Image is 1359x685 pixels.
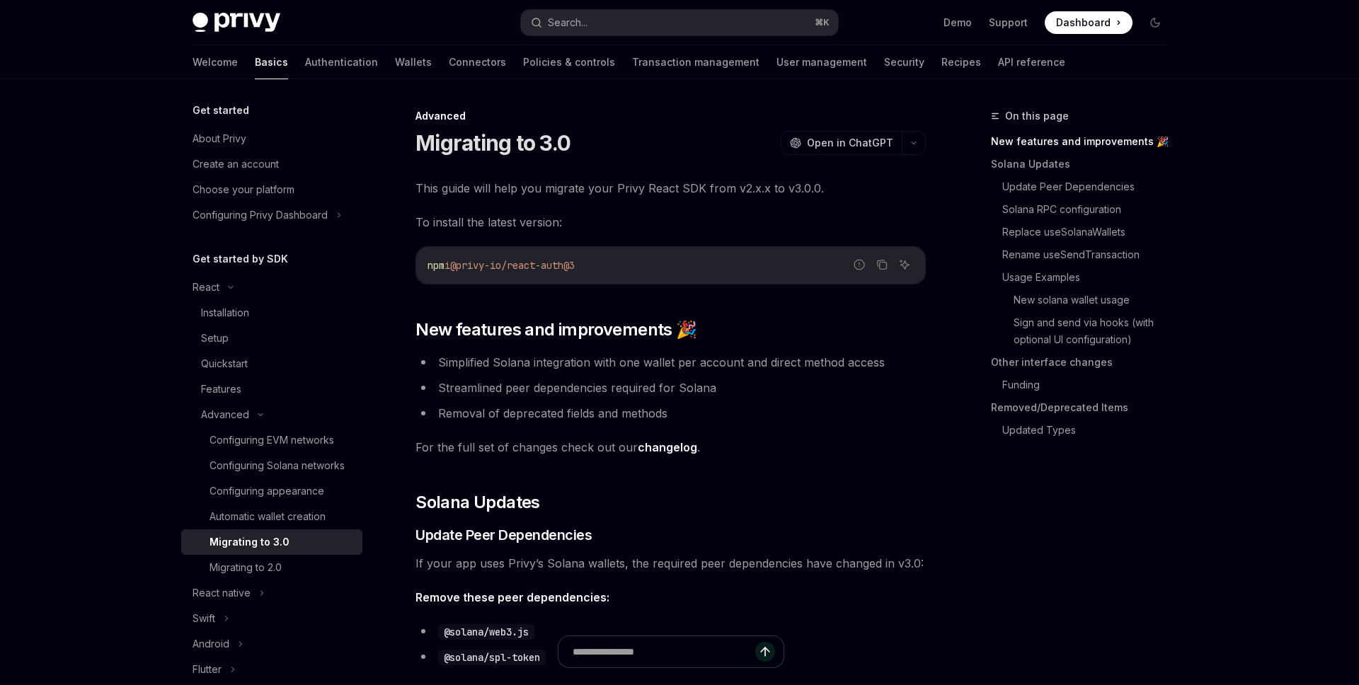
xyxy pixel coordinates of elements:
button: Toggle dark mode [1144,11,1166,34]
div: Automatic wallet creation [210,508,326,525]
a: Sign and send via hooks (with optional UI configuration) [1014,311,1178,351]
div: Flutter [193,661,222,678]
a: API reference [998,45,1065,79]
div: Features [201,381,241,398]
strong: Remove these peer dependencies: [415,590,609,604]
code: @solana/web3.js [438,624,534,640]
a: Replace useSolanaWallets [1002,221,1178,243]
a: Basics [255,45,288,79]
button: Ask AI [895,255,914,274]
div: Setup [201,330,229,347]
a: changelog [638,440,697,455]
li: Streamlined peer dependencies required for Solana [415,378,926,398]
a: Update Peer Dependencies [1002,175,1178,198]
a: Connectors [449,45,506,79]
div: React [193,279,219,296]
a: New solana wallet usage [1014,289,1178,311]
a: Removed/Deprecated Items [991,396,1178,419]
a: Solana RPC configuration [1002,198,1178,221]
div: Advanced [201,406,249,423]
a: Recipes [941,45,981,79]
a: Updated Types [1002,419,1178,442]
a: Create an account [181,151,362,177]
span: Update Peer Dependencies [415,525,592,545]
span: npm [428,259,445,272]
a: Features [181,376,362,402]
a: Configuring Solana networks [181,453,362,478]
a: Dashboard [1045,11,1132,34]
div: Configuring Privy Dashboard [193,207,328,224]
span: On this page [1005,108,1069,125]
span: Dashboard [1056,16,1111,30]
span: ⌘ K [815,17,830,28]
img: dark logo [193,13,280,33]
span: i [445,259,450,272]
span: @privy-io/react-auth@3 [450,259,575,272]
h5: Get started by SDK [193,251,288,267]
span: This guide will help you migrate your Privy React SDK from v2.x.x to v3.0.0. [415,178,926,198]
button: Report incorrect code [850,255,868,274]
div: Advanced [415,109,926,123]
a: Wallets [395,45,432,79]
div: React native [193,585,251,601]
li: Removal of deprecated fields and methods [415,403,926,423]
div: Installation [201,304,249,321]
a: Configuring appearance [181,478,362,504]
li: Simplified Solana integration with one wallet per account and direct method access [415,352,926,372]
span: To install the latest version: [415,212,926,232]
button: Copy the contents from the code block [873,255,891,274]
div: Create an account [193,156,279,173]
span: Solana Updates [415,491,540,514]
a: Solana Updates [991,153,1178,175]
a: Configuring EVM networks [181,427,362,453]
a: Migrating to 3.0 [181,529,362,555]
a: Choose your platform [181,177,362,202]
div: Configuring Solana networks [210,457,345,474]
a: Rename useSendTransaction [1002,243,1178,266]
div: Swift [193,610,215,627]
a: Funding [1002,374,1178,396]
a: Usage Examples [1002,266,1178,289]
div: Configuring EVM networks [210,432,334,449]
button: Send message [755,642,775,662]
div: Migrating to 3.0 [210,534,289,551]
a: Other interface changes [991,351,1178,374]
a: Policies & controls [523,45,615,79]
a: Transaction management [632,45,759,79]
div: Android [193,635,229,652]
h5: Get started [193,102,249,119]
a: Demo [944,16,972,30]
a: About Privy [181,126,362,151]
div: Configuring appearance [210,483,324,500]
span: Open in ChatGPT [807,136,893,150]
a: Automatic wallet creation [181,504,362,529]
span: For the full set of changes check out our . [415,437,926,457]
a: Security [884,45,924,79]
div: Migrating to 2.0 [210,559,282,576]
div: About Privy [193,130,246,147]
a: User management [776,45,867,79]
a: Authentication [305,45,378,79]
a: Installation [181,300,362,326]
span: If your app uses Privy’s Solana wallets, the required peer dependencies have changed in v3.0: [415,553,926,573]
a: Setup [181,326,362,351]
a: Welcome [193,45,238,79]
button: Search...⌘K [521,10,838,35]
span: New features and improvements 🎉 [415,318,696,341]
a: Quickstart [181,351,362,376]
a: New features and improvements 🎉 [991,130,1178,153]
h1: Migrating to 3.0 [415,130,570,156]
a: Migrating to 2.0 [181,555,362,580]
div: Search... [548,14,587,31]
div: Quickstart [201,355,248,372]
a: Support [989,16,1028,30]
button: Open in ChatGPT [781,131,902,155]
div: Choose your platform [193,181,294,198]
